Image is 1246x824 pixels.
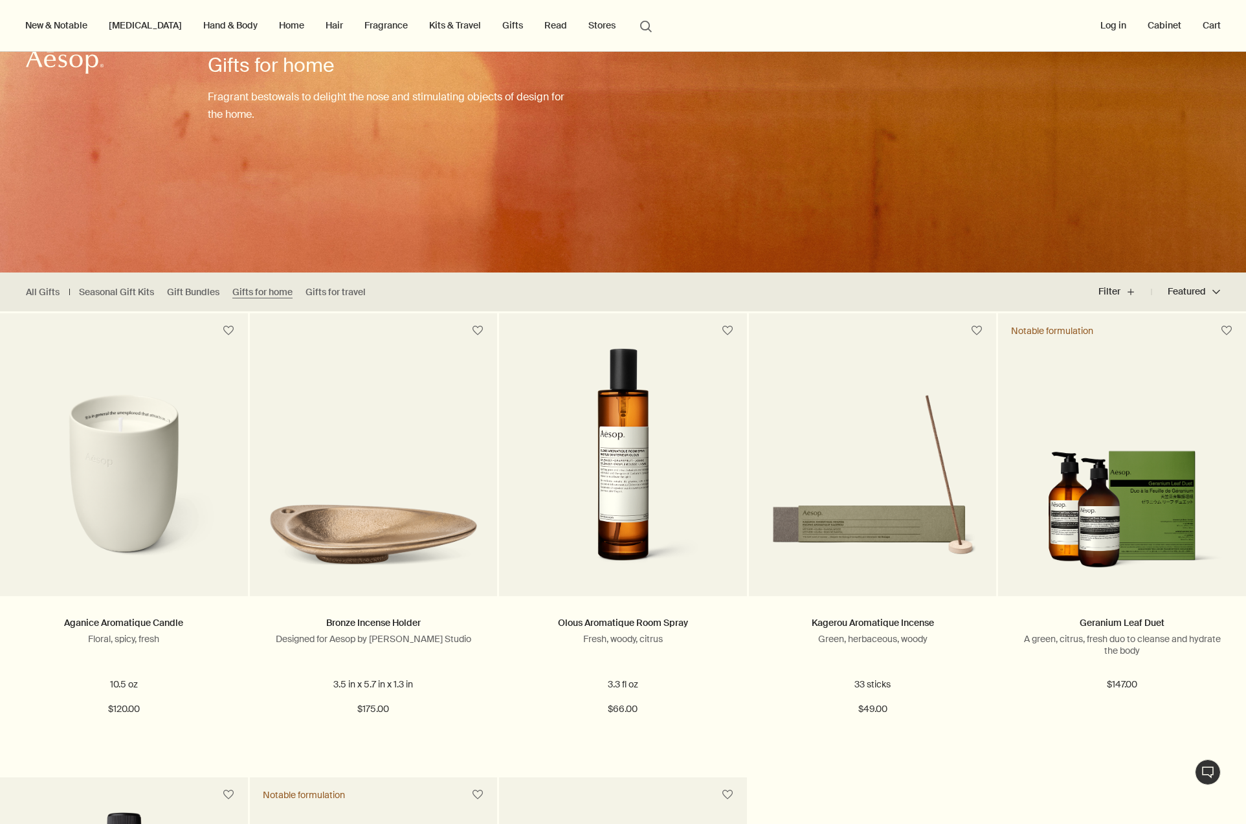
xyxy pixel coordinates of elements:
p: Green, herbaceous, woody [768,633,977,645]
div: Notable formulation [1011,325,1093,337]
a: Kagerou Aromatique Incense [812,617,934,629]
button: Save to cabinet [466,783,489,807]
div: Notable formulation [263,789,345,801]
button: Cart [1200,17,1223,34]
span: $147.00 [1107,677,1137,693]
p: Fragrant bestowals to delight the nose and stimulating objects of design for the home. [208,88,572,123]
a: Geranium Leaf Duet [1080,617,1164,629]
button: Live Assistance [1195,759,1221,785]
button: Save to cabinet [965,319,988,342]
a: Fragrance [362,17,410,34]
img: Olous Aromatique Room Spray in amber glass bottle [524,348,722,577]
a: Aesop [23,45,107,81]
img: Poured candle in a white ceramic vessel. [19,394,228,577]
a: Hand & Body [201,17,260,34]
a: Bronze Incense Holder [326,617,421,629]
span: $49.00 [858,702,887,717]
button: Featured [1151,276,1220,307]
a: Olous Aromatique Room Spray in amber glass bottle [499,348,747,596]
button: Save to cabinet [1215,319,1238,342]
button: Filter [1098,276,1151,307]
a: Geranium Leaf Duet in outer carton [998,348,1246,596]
p: Designed for Aesop by [PERSON_NAME] Studio [269,633,478,645]
a: Home [276,17,307,34]
a: Olous Aromatique Room Spray [558,617,688,629]
span: $66.00 [608,702,638,717]
span: $120.00 [108,702,140,717]
h1: Gifts for home [208,52,572,78]
a: Gifts for home [232,286,293,298]
button: New & Notable [23,17,90,34]
a: Seasonal Gift Kits [79,286,154,298]
a: [MEDICAL_DATA] [106,17,184,34]
a: Gifts [500,17,526,34]
button: Open search [634,13,658,38]
a: Aganice Aromatique Candle [64,617,183,629]
button: Save to cabinet [217,319,240,342]
button: Save to cabinet [466,319,489,342]
a: Kits & Travel [427,17,484,34]
button: Save to cabinet [716,319,739,342]
a: Gifts for travel [306,286,366,298]
a: Gift Bundles [167,286,219,298]
svg: Aesop [26,49,104,74]
img: Geranium Leaf Duet in outer carton [1018,450,1227,577]
img: A stick of Kagerou Aromatique Incense in the Kanuma pumice holder, alongside carton packaging. [768,394,977,577]
button: Save to cabinet [716,783,739,807]
a: A stick of Kagerou Aromatique Incense in the Kanuma pumice holder, alongside carton packaging. [749,348,997,596]
p: Floral, spicy, fresh [19,633,228,645]
p: A green, citrus, fresh duo to cleanse and hydrate the body [1018,633,1227,656]
a: Cabinet [1145,17,1184,34]
a: Bronze Incense Holder [250,348,498,596]
a: Read [542,17,570,34]
a: All Gifts [26,286,60,298]
p: Fresh, woody, citrus [518,633,728,645]
button: Log in [1098,17,1129,34]
button: Save to cabinet [217,783,240,807]
button: Stores [586,17,618,34]
a: Hair [323,17,346,34]
span: $175.00 [357,702,389,717]
img: Bronze Incense Holder [269,489,478,577]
